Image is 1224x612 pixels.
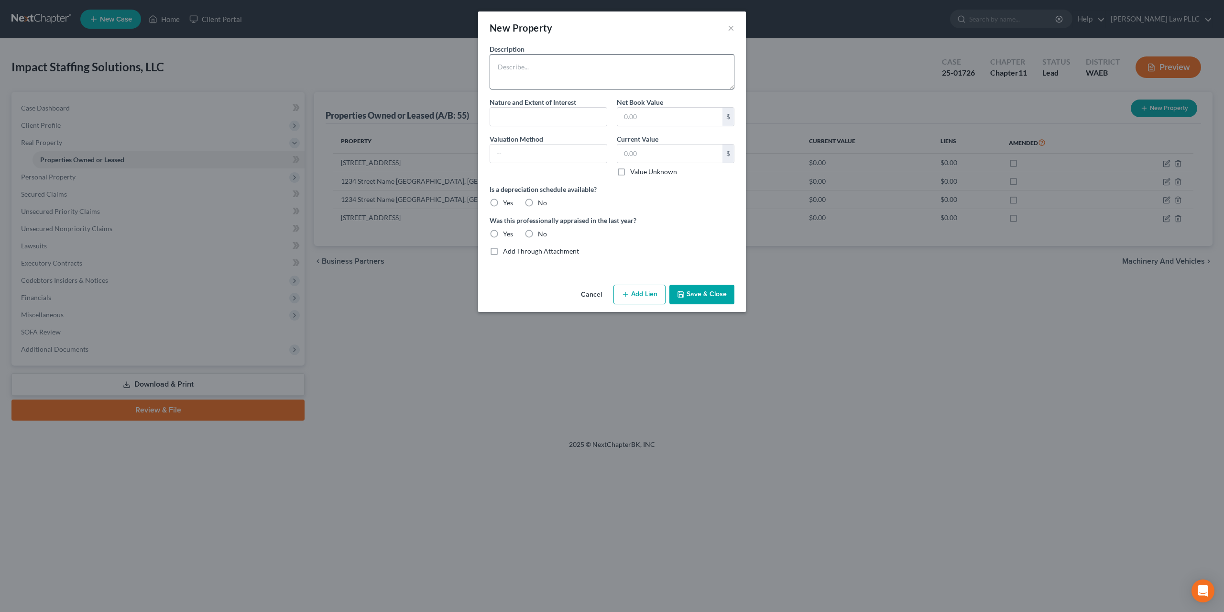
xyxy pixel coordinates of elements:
label: Yes [503,198,513,208]
label: Current Value [617,134,658,144]
label: Nature and Extent of Interest [490,97,576,107]
label: Net Book Value [617,97,663,107]
div: New Property [490,21,553,34]
button: × [728,22,734,33]
label: No [538,198,547,208]
button: Add Lien [613,285,666,305]
input: 0.00 [617,145,722,163]
label: Valuation Method [490,134,543,144]
input: -- [490,108,607,126]
label: Yes [503,229,513,239]
input: 0.00 [617,108,722,126]
label: Is a depreciation schedule available? [490,184,734,194]
button: Save & Close [669,285,734,305]
input: -- [490,145,607,163]
button: Cancel [573,286,610,305]
label: Add Through Attachment [503,246,579,256]
label: Was this professionally appraised in the last year? [490,215,734,225]
label: No [538,229,547,239]
div: $ [722,145,734,163]
div: Open Intercom Messenger [1191,579,1214,602]
label: Value Unknown [630,167,677,177]
label: Description [490,44,525,54]
div: $ [722,108,734,126]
